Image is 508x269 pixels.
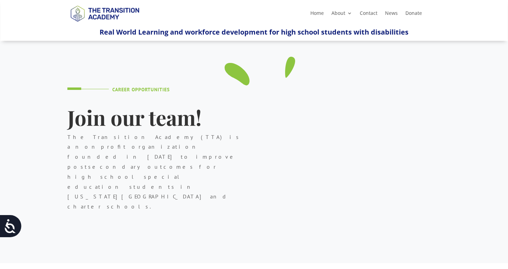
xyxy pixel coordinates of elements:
p: The Transition Academy (TTA) is a nonprofit organization founded in [DATE] to improve postseconda... [67,132,244,212]
a: Contact [360,11,377,18]
a: Logo-Noticias [67,20,142,27]
span: Real World Learning and workforce development for high school students with disabilities [100,27,408,37]
h1: Join our team! [67,106,244,132]
a: Donate [405,11,422,18]
img: TTA Brand_TTA Primary Logo_Horizontal_Light BG [67,1,142,26]
a: Home [310,11,324,18]
a: News [385,11,398,18]
h4: Career Opportunities [112,87,244,95]
img: tutor-09_green [225,57,295,85]
a: About [331,11,352,18]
